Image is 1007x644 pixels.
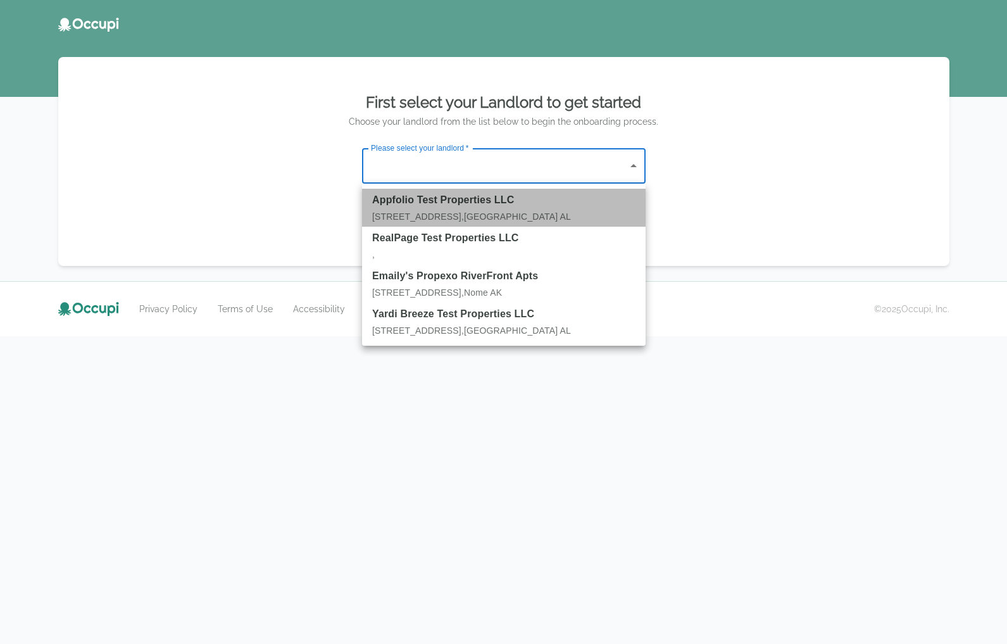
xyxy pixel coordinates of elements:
[372,212,464,222] span: [STREET_ADDRESS] ,
[560,325,571,336] span: AL
[464,287,490,298] span: Nome
[372,249,375,260] span: ,
[372,325,464,336] span: [STREET_ADDRESS] ,
[490,287,502,298] span: AK
[372,268,635,284] strong: Emaily's Propexo RiverFront Apts
[464,325,560,336] span: [GEOGRAPHIC_DATA]
[372,306,635,322] strong: Yardi Breeze Test Properties LLC
[372,193,635,208] strong: Appfolio Test Properties LLC
[372,287,464,298] span: [STREET_ADDRESS] ,
[464,212,560,222] span: [GEOGRAPHIC_DATA]
[560,212,571,222] span: AL
[372,230,635,246] strong: RealPage Test Properties LLC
